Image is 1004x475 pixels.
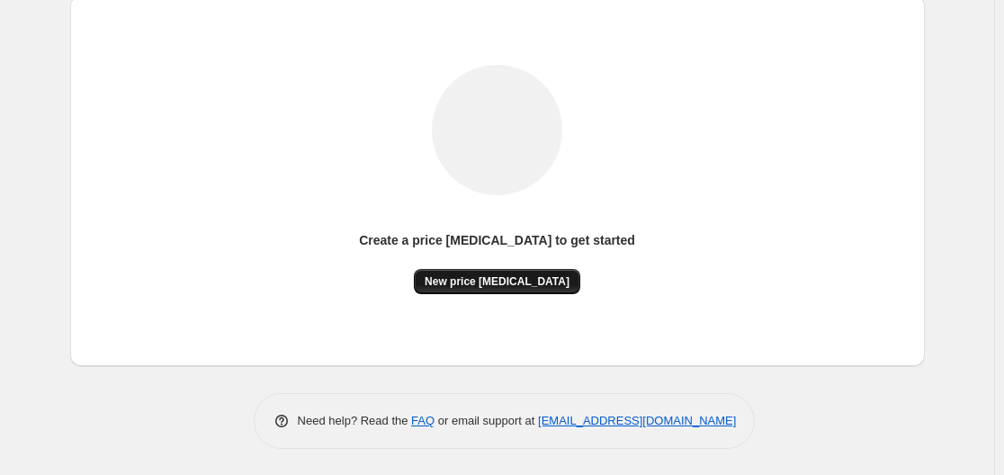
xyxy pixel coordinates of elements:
[435,414,538,427] span: or email support at
[425,274,569,289] span: New price [MEDICAL_DATA]
[298,414,412,427] span: Need help? Read the
[414,269,580,294] button: New price [MEDICAL_DATA]
[538,414,736,427] a: [EMAIL_ADDRESS][DOMAIN_NAME]
[359,231,635,249] p: Create a price [MEDICAL_DATA] to get started
[411,414,435,427] a: FAQ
